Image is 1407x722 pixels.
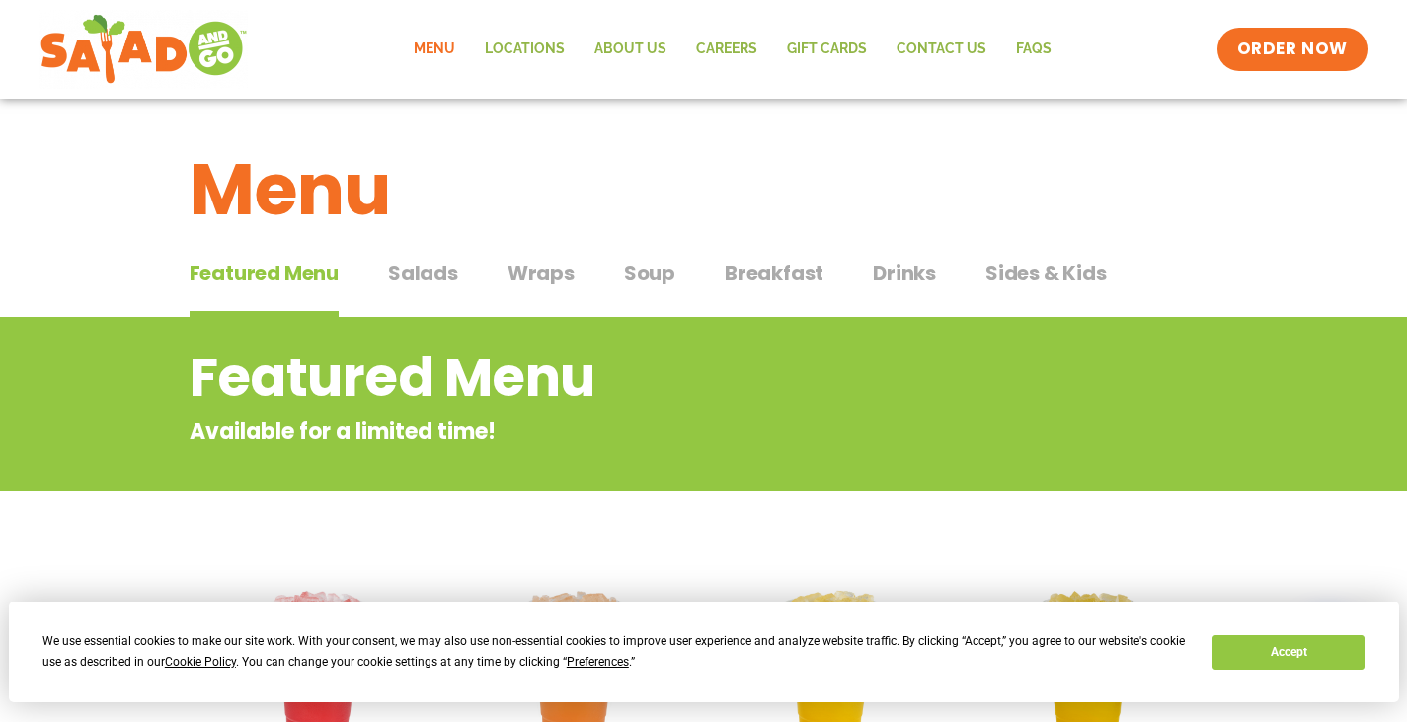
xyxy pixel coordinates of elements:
[165,655,236,669] span: Cookie Policy
[1212,635,1365,670] button: Accept
[681,27,772,72] a: Careers
[399,27,1066,72] nav: Menu
[9,602,1399,702] div: Cookie Consent Prompt
[190,258,339,287] span: Featured Menu
[882,27,1001,72] a: Contact Us
[873,258,936,287] span: Drinks
[190,136,1218,243] h1: Menu
[190,251,1218,318] div: Tabbed content
[725,258,823,287] span: Breakfast
[470,27,580,72] a: Locations
[624,258,675,287] span: Soup
[399,27,470,72] a: Menu
[567,655,629,669] span: Preferences
[508,258,575,287] span: Wraps
[39,10,248,89] img: new-SAG-logo-768×292
[1001,27,1066,72] a: FAQs
[985,258,1107,287] span: Sides & Kids
[42,631,1189,673] div: We use essential cookies to make our site work. With your consent, we may also use non-essential ...
[1237,38,1348,61] span: ORDER NOW
[190,338,1059,418] h2: Featured Menu
[580,27,681,72] a: About Us
[772,27,882,72] a: GIFT CARDS
[1217,28,1368,71] a: ORDER NOW
[190,415,1059,447] p: Available for a limited time!
[388,258,458,287] span: Salads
